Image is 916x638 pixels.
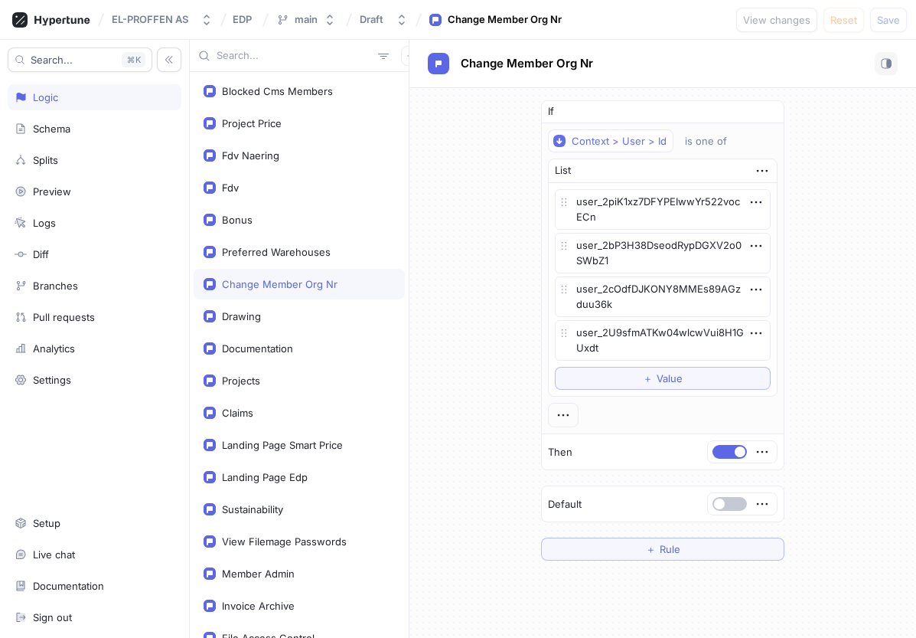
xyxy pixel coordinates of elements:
div: Sustainability [222,503,283,515]
input: Search... [217,48,372,64]
div: Fdv [222,182,239,194]
button: Draft [354,7,414,32]
div: Landing Page Smart Price [222,439,343,451]
span: Search... [31,55,73,64]
div: List [555,163,571,178]
textarea: user_2U9sfmATKw04wlcwVui8H1GUxdt [555,320,771,361]
div: Change Member Org Nr [448,12,562,28]
div: Analytics [33,342,75,355]
div: Logic [33,91,58,103]
div: Draft [360,13,383,26]
div: is one of [685,135,727,148]
textarea: user_2cOdfDJKONY8MMEs89AGzduu36k [555,276,771,317]
span: Save [877,15,900,25]
div: EL-PROFFEN AS [112,13,188,26]
div: Live chat [33,548,75,561]
button: ＋Rule [541,538,784,561]
p: Default [548,497,582,512]
textarea: user_2bP3H38DseodRypDGXV2o0SWbZ1 [555,233,771,273]
div: Project Price [222,117,282,129]
span: Reset [830,15,857,25]
span: ＋ [643,374,653,383]
div: Diff [33,248,49,260]
div: Context > User > Id [572,135,667,148]
div: K [122,52,145,67]
div: main [295,13,318,26]
div: Blocked Cms Members [222,85,333,97]
div: Invoice Archive [222,600,295,612]
span: EDP [233,14,252,25]
span: Rule [660,545,680,554]
div: Claims [222,407,253,419]
div: View Filemage Passwords [222,535,347,548]
span: Change Member Org Nr [461,57,593,70]
button: Reset [823,8,864,32]
div: Bonus [222,214,253,226]
div: Splits [33,154,58,166]
button: ＋Value [555,367,771,390]
textarea: user_2piK1xz7DFYPEIwwYr522vocECn [555,189,771,230]
div: Change Member Org Nr [222,278,337,290]
div: Landing Page Edp [222,471,308,483]
div: Schema [33,123,70,135]
p: Then [548,445,572,460]
span: ＋ [646,545,656,554]
button: Context > User > Id [548,129,673,152]
div: Preview [33,185,71,198]
div: Setup [33,517,60,529]
div: Documentation [222,342,293,355]
div: Member Admin [222,568,295,580]
div: Settings [33,374,71,386]
a: Documentation [8,573,181,599]
button: main [270,7,342,32]
div: Branches [33,280,78,292]
span: View changes [743,15,810,25]
div: Documentation [33,580,104,592]
p: If [548,104,554,119]
div: Preferred Warehouses [222,246,331,258]
button: Save [870,8,907,32]
div: Fdv Naering [222,149,279,162]
button: is one of [678,129,749,152]
button: Search...K [8,47,152,72]
span: Value [657,374,683,383]
div: Logs [33,217,56,229]
div: Drawing [222,310,261,322]
div: Pull requests [33,311,95,323]
button: EL-PROFFEN AS [106,7,219,32]
div: Sign out [33,611,72,623]
button: View changes [736,8,817,32]
div: Projects [222,375,260,387]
